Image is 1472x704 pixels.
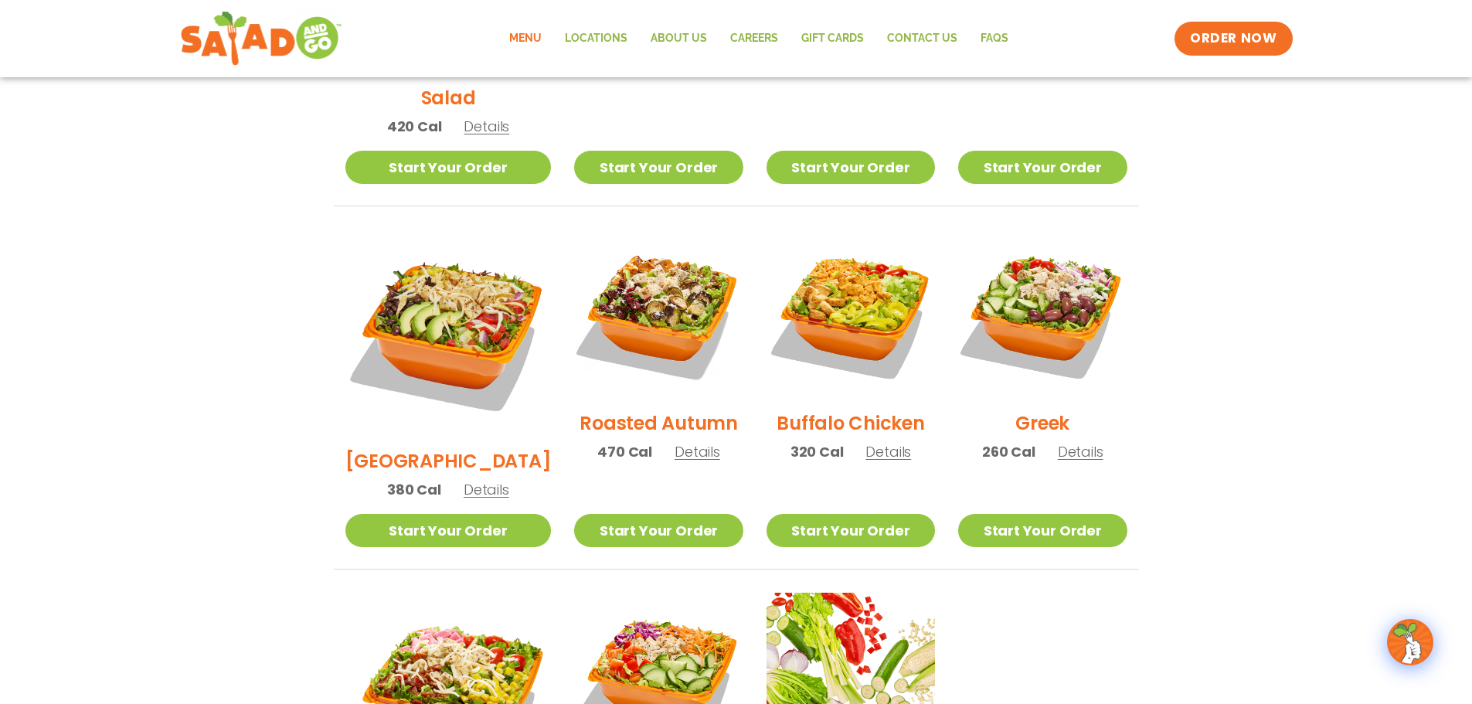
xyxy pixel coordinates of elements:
a: Start Your Order [574,514,743,547]
a: Locations [553,21,639,56]
span: Details [865,442,911,461]
span: Details [464,480,509,499]
a: Contact Us [875,21,969,56]
img: Product photo for Greek Salad [958,230,1127,398]
span: 380 Cal [387,479,441,500]
img: Product photo for Roasted Autumn Salad [574,230,743,398]
h2: Buffalo Chicken [777,410,924,437]
span: Details [675,442,720,461]
h2: [GEOGRAPHIC_DATA] [345,447,552,474]
span: 470 Cal [597,441,652,462]
span: Details [464,117,509,136]
img: new-SAG-logo-768×292 [180,8,343,70]
a: ORDER NOW [1175,22,1292,56]
a: GIFT CARDS [790,21,875,56]
a: Menu [498,21,553,56]
a: Start Your Order [574,151,743,184]
img: wpChatIcon [1389,621,1432,664]
a: FAQs [969,21,1020,56]
span: 260 Cal [982,441,1035,462]
h2: Tuscan Summer Salad [345,57,552,111]
a: Start Your Order [958,514,1127,547]
span: ORDER NOW [1190,29,1277,48]
span: Details [1058,442,1103,461]
nav: Menu [498,21,1020,56]
a: Careers [719,21,790,56]
a: About Us [639,21,719,56]
a: Start Your Order [767,151,935,184]
a: Start Your Order [345,514,552,547]
a: Start Your Order [345,151,552,184]
a: Start Your Order [958,151,1127,184]
a: Start Your Order [767,514,935,547]
h2: Roasted Autumn [580,410,738,437]
img: Product photo for BBQ Ranch Salad [345,230,552,436]
span: 420 Cal [387,116,442,137]
img: Product photo for Buffalo Chicken Salad [767,230,935,398]
h2: Greek [1015,410,1069,437]
span: 320 Cal [790,441,844,462]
